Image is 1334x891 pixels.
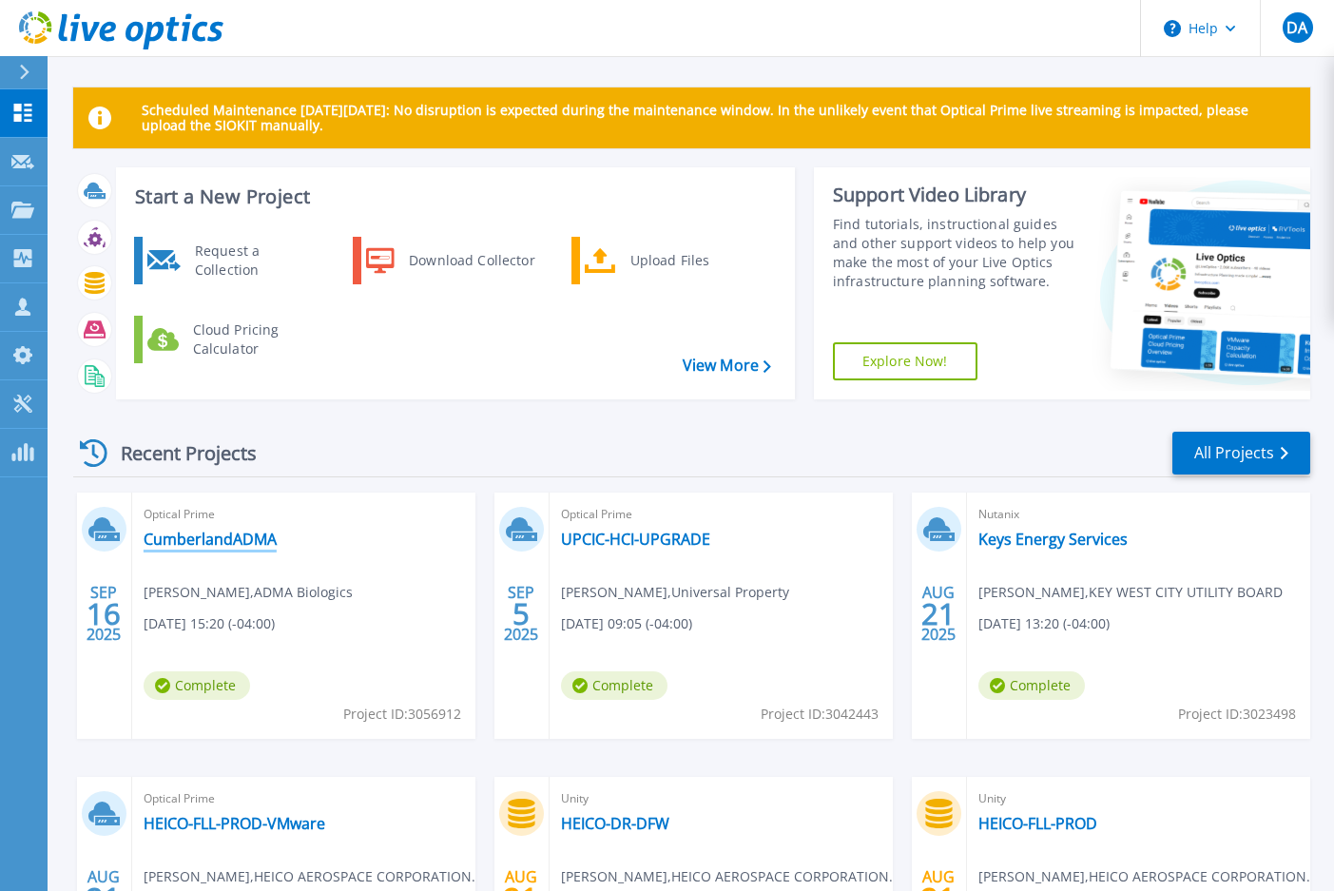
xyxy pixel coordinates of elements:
[571,237,766,284] a: Upload Files
[978,866,1310,887] span: [PERSON_NAME] , HEICO AEROSPACE CORPORATION.
[134,316,329,363] a: Cloud Pricing Calculator
[1172,432,1310,475] a: All Projects
[134,237,329,284] a: Request a Collection
[561,530,710,549] a: UPCIC-HCI-UPGRADE
[561,582,789,603] span: [PERSON_NAME] , Universal Property
[921,606,956,622] span: 21
[503,579,539,649] div: SEP 2025
[621,242,762,280] div: Upload Files
[353,237,548,284] a: Download Collector
[978,613,1110,634] span: [DATE] 13:20 (-04:00)
[142,103,1295,133] p: Scheduled Maintenance [DATE][DATE]: No disruption is expected during the maintenance window. In t...
[978,530,1128,549] a: Keys Energy Services
[761,704,879,725] span: Project ID: 3042443
[683,357,771,375] a: View More
[978,814,1097,833] a: HEICO-FLL-PROD
[833,183,1080,207] div: Support Video Library
[73,430,282,476] div: Recent Projects
[87,606,121,622] span: 16
[561,504,881,525] span: Optical Prime
[978,788,1299,809] span: Unity
[561,671,667,700] span: Complete
[184,320,324,358] div: Cloud Pricing Calculator
[978,504,1299,525] span: Nutanix
[144,582,353,603] span: [PERSON_NAME] , ADMA Biologics
[920,579,957,649] div: AUG 2025
[343,704,461,725] span: Project ID: 3056912
[1178,704,1296,725] span: Project ID: 3023498
[135,186,770,207] h3: Start a New Project
[978,671,1085,700] span: Complete
[86,579,122,649] div: SEP 2025
[978,582,1283,603] span: [PERSON_NAME] , KEY WEST CITY UTILITY BOARD
[144,504,464,525] span: Optical Prime
[833,215,1080,291] div: Find tutorials, instructional guides and other support videos to help you make the most of your L...
[1286,20,1307,35] span: DA
[144,671,250,700] span: Complete
[144,814,325,833] a: HEICO-FLL-PROD-VMware
[144,613,275,634] span: [DATE] 15:20 (-04:00)
[512,606,530,622] span: 5
[144,788,464,809] span: Optical Prime
[561,613,692,634] span: [DATE] 09:05 (-04:00)
[561,866,893,887] span: [PERSON_NAME] , HEICO AEROSPACE CORPORATION.
[185,242,324,280] div: Request a Collection
[144,530,277,549] a: CumberlandADMA
[561,788,881,809] span: Unity
[561,814,669,833] a: HEICO-DR-DFW
[144,866,475,887] span: [PERSON_NAME] , HEICO AEROSPACE CORPORATION.
[833,342,977,380] a: Explore Now!
[399,242,543,280] div: Download Collector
